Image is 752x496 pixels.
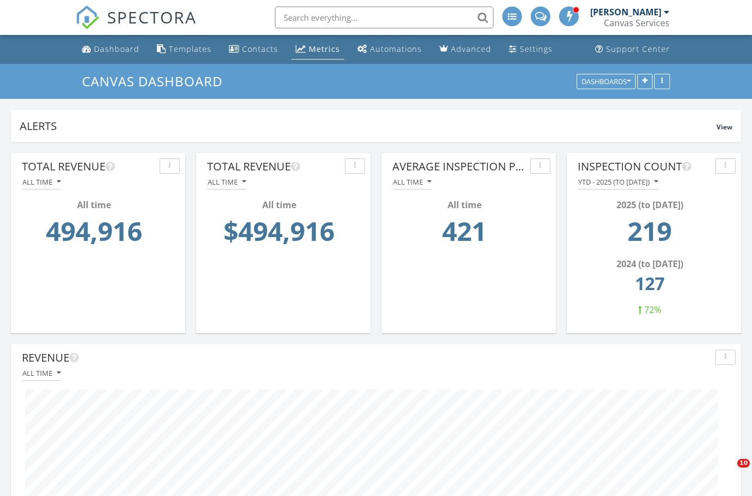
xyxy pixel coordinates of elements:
[309,44,340,54] div: Metrics
[737,459,750,468] span: 10
[581,78,631,85] div: Dashboards
[581,211,718,257] td: 219
[591,39,674,60] a: Support Center
[715,459,741,485] iframe: Intercom live chat
[25,198,162,211] div: All time
[208,178,246,186] div: All time
[25,211,162,257] td: 494916.0
[82,72,232,90] a: Canvas Dashboard
[520,44,553,54] div: Settings
[353,39,426,60] a: Automations (Advanced)
[207,158,340,175] div: Total Revenue
[20,119,716,133] div: Alerts
[435,39,496,60] a: Advanced
[606,44,670,54] div: Support Center
[370,44,422,54] div: Automations
[577,74,636,89] button: Dashboards
[578,175,659,190] button: YTD - 2025 (to [DATE])
[210,198,348,211] div: All time
[393,178,431,186] div: All time
[75,5,99,29] img: The Best Home Inspection Software - Spectora
[504,39,557,60] a: Settings
[210,211,348,257] td: 494916.0
[451,44,491,54] div: Advanced
[392,175,432,190] button: All time
[169,44,211,54] div: Templates
[22,158,155,175] div: Total Revenue
[396,198,533,211] div: All time
[22,175,61,190] button: All time
[604,17,669,28] div: Canvas Services
[716,122,732,132] span: View
[392,158,526,175] div: Average Inspection Price
[581,198,718,211] div: 2025 (to [DATE])
[590,7,661,17] div: [PERSON_NAME]
[94,44,139,54] div: Dashboard
[291,39,344,60] a: Metrics
[22,369,61,377] div: All time
[578,178,658,186] div: YTD - 2025 (to [DATE])
[225,39,283,60] a: Contacts
[581,270,718,303] td: 127
[75,15,197,38] a: SPECTORA
[578,158,711,175] div: Inspection Count
[22,178,61,186] div: All time
[78,39,144,60] a: Dashboard
[396,211,533,257] td: 421.21
[22,350,711,366] div: Revenue
[581,257,718,270] div: 2024 (to [DATE])
[644,304,661,316] span: 72%
[152,39,216,60] a: Templates
[22,366,61,381] button: All time
[207,175,246,190] button: All time
[242,44,278,54] div: Contacts
[275,7,493,28] input: Search everything...
[107,5,197,28] span: SPECTORA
